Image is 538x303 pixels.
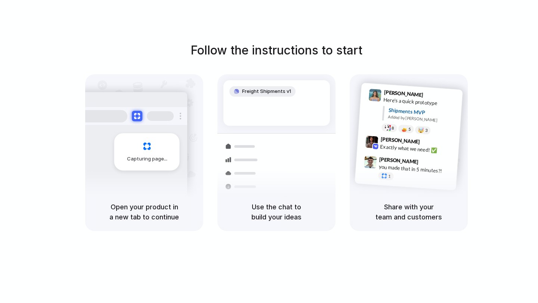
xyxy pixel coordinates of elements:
[380,135,420,146] span: [PERSON_NAME]
[384,88,423,99] span: [PERSON_NAME]
[408,127,411,131] span: 5
[418,128,424,133] div: 🤯
[380,143,455,156] div: Exactly what we need! ✅
[422,139,437,148] span: 9:42 AM
[388,106,457,119] div: Shipments MVP
[425,128,428,132] span: 3
[388,114,457,125] div: Added by [PERSON_NAME]
[94,202,194,222] h5: Open your product in a new tab to continue
[127,155,168,163] span: Capturing page
[379,155,419,166] span: [PERSON_NAME]
[242,88,291,95] span: Freight Shipments v1
[383,96,458,109] div: Here's a quick prototype
[392,126,394,130] span: 8
[359,202,459,222] h5: Share with your team and customers
[226,202,327,222] h5: Use the chat to build your ideas
[426,92,441,101] span: 9:41 AM
[388,174,391,178] span: 1
[421,159,436,168] span: 9:47 AM
[378,163,453,176] div: you made that in 5 minutes?!
[191,41,362,59] h1: Follow the instructions to start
